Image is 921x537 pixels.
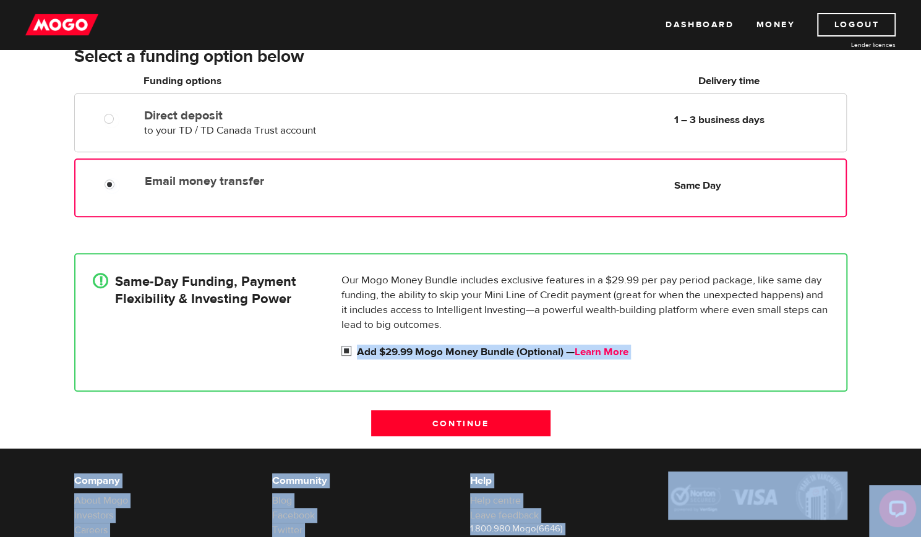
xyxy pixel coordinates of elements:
div: ! [93,273,108,288]
h6: Funding options [144,74,429,88]
img: mogo_logo-11ee424be714fa7cbb0f0f49df9e16ec.png [25,13,98,37]
span: to your TD / TD Canada Trust account [144,124,316,137]
a: About Mogo [74,494,128,507]
a: Blog [272,494,292,507]
a: Help centre [470,494,521,507]
a: Money [756,13,795,37]
h6: Company [74,473,254,488]
h6: Delivery time [616,74,842,88]
h6: Help [470,473,649,488]
a: Careers [74,524,108,536]
label: Add $29.99 Mogo Money Bundle (Optional) — [357,345,829,359]
p: Our Mogo Money Bundle includes exclusive features in a $29.99 per pay period package, like same d... [341,273,829,332]
a: Learn More [575,345,628,359]
a: Investors [74,509,113,522]
b: Same Day [674,179,721,192]
a: Lender licences [803,40,896,49]
h3: Select a funding option below [74,47,847,67]
iframe: LiveChat chat widget [869,485,921,537]
a: Twitter [272,524,302,536]
h4: Same-Day Funding, Payment Flexibility & Investing Power [115,273,296,307]
a: Logout [817,13,896,37]
h6: Community [272,473,452,488]
input: Add $29.99 Mogo Money Bundle (Optional) &mdash; <a id="loan_application_mini_bundle_learn_more" h... [341,345,357,360]
img: legal-icons-92a2ffecb4d32d839781d1b4e4802d7b.png [668,471,847,520]
a: Dashboard [666,13,734,37]
label: Direct deposit [144,108,429,123]
a: Leave feedback [470,509,539,522]
p: 1.800.980.Mogo(6646) [470,523,649,535]
b: 1 – 3 business days [674,113,765,127]
input: Continue [371,410,550,436]
a: Facebook [272,509,315,522]
label: Email money transfer [145,174,429,189]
